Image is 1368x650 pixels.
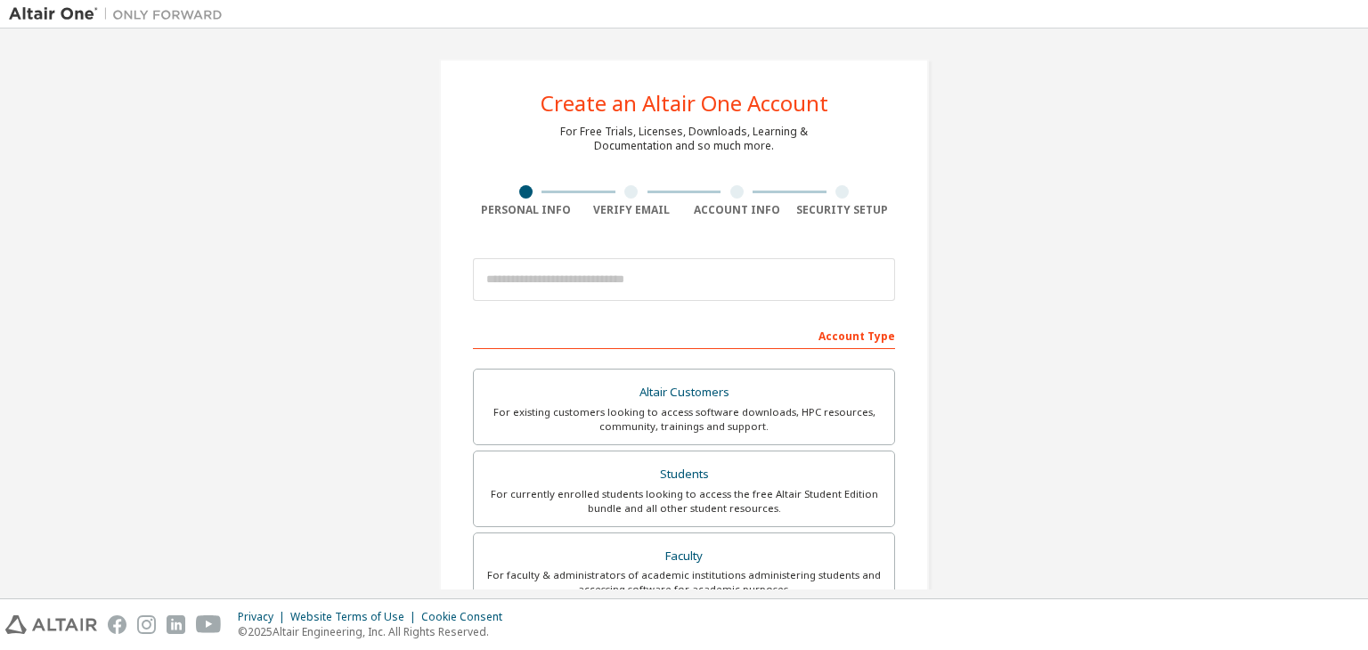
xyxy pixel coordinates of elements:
div: For faculty & administrators of academic institutions administering students and accessing softwa... [484,568,883,597]
div: Students [484,462,883,487]
div: Altair Customers [484,380,883,405]
img: facebook.svg [108,615,126,634]
img: Altair One [9,5,232,23]
img: altair_logo.svg [5,615,97,634]
div: Privacy [238,610,290,624]
div: Security Setup [790,203,896,217]
img: linkedin.svg [167,615,185,634]
div: Faculty [484,544,883,569]
div: Account Type [473,321,895,349]
div: For Free Trials, Licenses, Downloads, Learning & Documentation and so much more. [560,125,808,153]
div: Create an Altair One Account [541,93,828,114]
div: For existing customers looking to access software downloads, HPC resources, community, trainings ... [484,405,883,434]
div: Account Info [684,203,790,217]
div: Verify Email [579,203,685,217]
p: © 2025 Altair Engineering, Inc. All Rights Reserved. [238,624,513,639]
div: Website Terms of Use [290,610,421,624]
div: Cookie Consent [421,610,513,624]
img: youtube.svg [196,615,222,634]
div: Personal Info [473,203,579,217]
img: instagram.svg [137,615,156,634]
div: For currently enrolled students looking to access the free Altair Student Edition bundle and all ... [484,487,883,516]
